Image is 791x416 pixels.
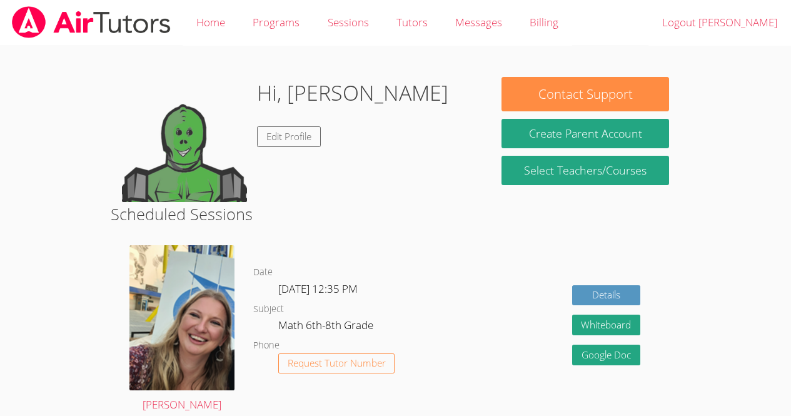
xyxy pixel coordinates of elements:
a: Google Doc [572,345,641,365]
button: Request Tutor Number [278,353,395,374]
h1: Hi, [PERSON_NAME] [257,77,448,109]
span: [DATE] 12:35 PM [278,282,358,296]
a: Details [572,285,641,306]
dt: Date [253,265,273,280]
img: sarah.png [129,245,234,390]
span: Messages [455,15,502,29]
button: Whiteboard [572,315,641,335]
img: airtutors_banner-c4298cdbf04f3fff15de1276eac7730deb9818008684d7c2e4769d2f7ddbe033.png [11,6,172,38]
dt: Phone [253,338,280,353]
a: Select Teachers/Courses [501,156,668,185]
dd: Math 6th-8th Grade [278,317,376,338]
span: Request Tutor Number [288,358,386,368]
button: Contact Support [501,77,668,111]
a: Edit Profile [257,126,321,147]
button: Create Parent Account [501,119,668,148]
img: default.png [122,77,247,202]
h2: Scheduled Sessions [111,202,680,226]
a: [PERSON_NAME] [129,245,234,414]
dt: Subject [253,302,284,317]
